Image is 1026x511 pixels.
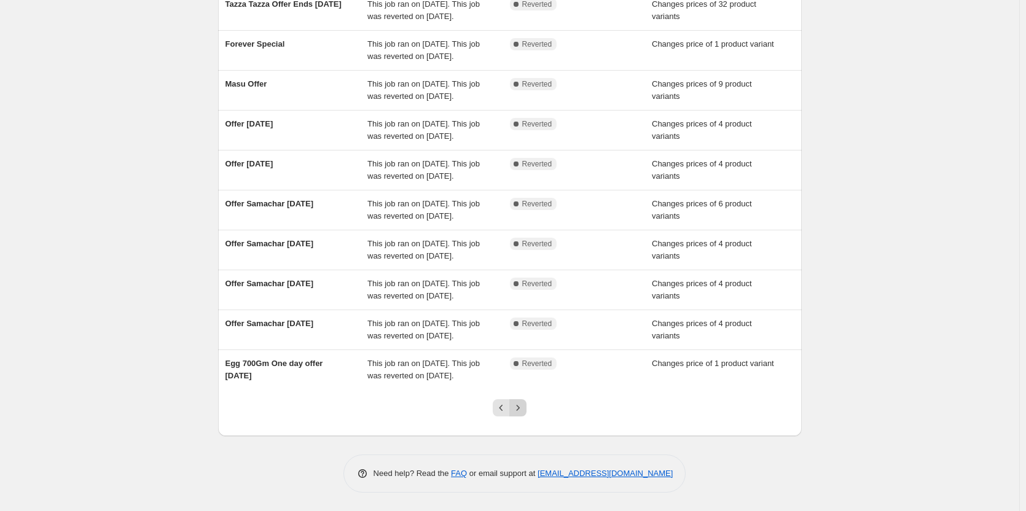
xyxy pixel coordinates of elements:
span: This job ran on [DATE]. This job was reverted on [DATE]. [367,359,480,380]
span: Offer [DATE] [225,119,273,128]
span: Offer [DATE] [225,159,273,168]
span: Reverted [522,119,552,129]
span: Reverted [522,319,552,329]
button: Previous [493,399,510,416]
span: Reverted [522,239,552,249]
span: Changes prices of 6 product variants [652,199,752,220]
span: This job ran on [DATE]. This job was reverted on [DATE]. [367,79,480,101]
span: Reverted [522,279,552,289]
span: Reverted [522,79,552,89]
button: Next [509,399,527,416]
span: Reverted [522,39,552,49]
span: This job ran on [DATE]. This job was reverted on [DATE]. [367,319,480,340]
span: Offer Samachar [DATE] [225,199,314,208]
span: This job ran on [DATE]. This job was reverted on [DATE]. [367,159,480,181]
span: Reverted [522,359,552,369]
span: Offer Samachar [DATE] [225,279,314,288]
span: Egg 700Gm One day offer [DATE] [225,359,323,380]
span: Changes price of 1 product variant [652,39,774,49]
span: Reverted [522,199,552,209]
span: Masu Offer [225,79,267,88]
span: Changes price of 1 product variant [652,359,774,368]
span: Offer Samachar [DATE] [225,319,314,328]
span: Forever Special [225,39,285,49]
span: Changes prices of 4 product variants [652,159,752,181]
span: Changes prices of 4 product variants [652,239,752,260]
span: This job ran on [DATE]. This job was reverted on [DATE]. [367,279,480,300]
span: This job ran on [DATE]. This job was reverted on [DATE]. [367,239,480,260]
a: FAQ [451,469,467,478]
a: [EMAIL_ADDRESS][DOMAIN_NAME] [538,469,673,478]
span: Changes prices of 4 product variants [652,119,752,141]
span: Changes prices of 4 product variants [652,279,752,300]
span: This job ran on [DATE]. This job was reverted on [DATE]. [367,199,480,220]
span: Changes prices of 4 product variants [652,319,752,340]
nav: Pagination [493,399,527,416]
span: Changes prices of 9 product variants [652,79,752,101]
span: Offer Samachar [DATE] [225,239,314,248]
span: Reverted [522,159,552,169]
span: Need help? Read the [374,469,452,478]
span: or email support at [467,469,538,478]
span: This job ran on [DATE]. This job was reverted on [DATE]. [367,39,480,61]
span: This job ran on [DATE]. This job was reverted on [DATE]. [367,119,480,141]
